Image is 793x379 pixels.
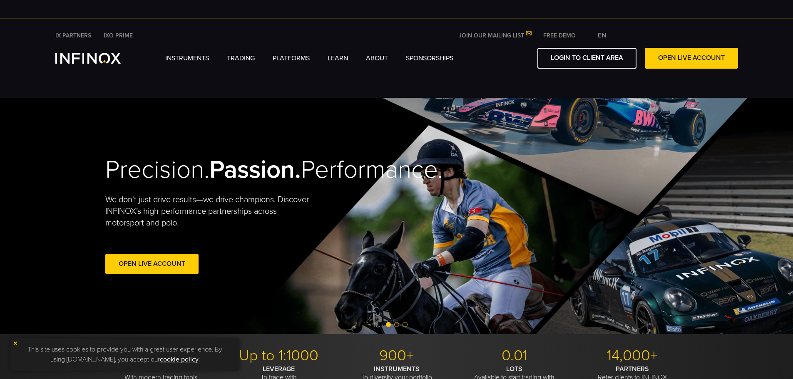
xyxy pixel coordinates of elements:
p: 0.01 [459,347,570,365]
span: Go to slide 3 [403,322,408,327]
p: 900+ [341,347,452,365]
a: PLATFORMS [273,27,317,89]
a: TRADING [227,27,262,89]
strong: Passion. [209,155,301,185]
a: Learn [328,27,355,89]
a: Instruments [165,27,216,89]
a: Open Live Account [105,254,199,274]
a: INFINOX Logo [55,53,140,64]
img: yellow close icon [12,340,18,346]
p: This site uses cookies to provide you with a great user experience. By using [DOMAIN_NAME], you a... [15,342,235,367]
strong: LOTS [506,365,522,373]
h2: Precision. Performance. [105,155,368,185]
strong: LEVERAGE [263,365,295,373]
a: LOGIN TO CLIENT AREA [537,48,636,68]
p: Up to 1:1000 [223,347,335,365]
p: We don't just drive results—we drive champions. Discover INFINOX’s high-performance partnerships ... [105,194,315,229]
p: 14,000+ [577,347,688,365]
strong: PARTNERS [616,365,649,373]
strong: INSTRUMENTS [374,365,420,373]
a: SPONSORSHIPS [406,53,453,63]
span: Go to slide 2 [394,322,399,327]
span: Go to slide 1 [386,322,391,327]
a: ABOUT [366,27,395,89]
a: cookie policy [160,355,199,364]
a: OPEN LIVE ACCOUNT [645,48,738,68]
